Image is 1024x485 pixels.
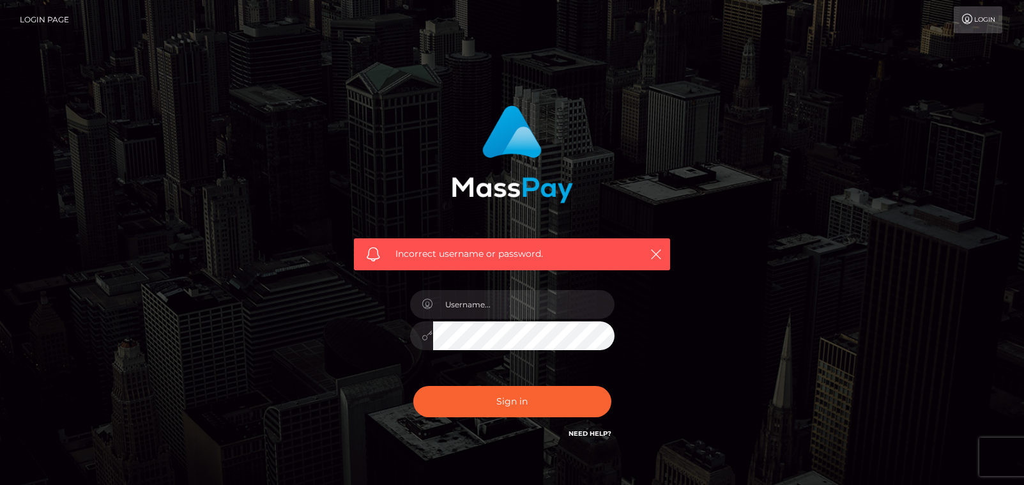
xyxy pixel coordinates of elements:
span: Incorrect username or password. [395,247,629,261]
img: MassPay Login [452,105,573,203]
input: Username... [433,290,615,319]
button: Sign in [413,386,611,417]
a: Need Help? [569,429,611,438]
a: Login Page [20,6,69,33]
a: Login [954,6,1002,33]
